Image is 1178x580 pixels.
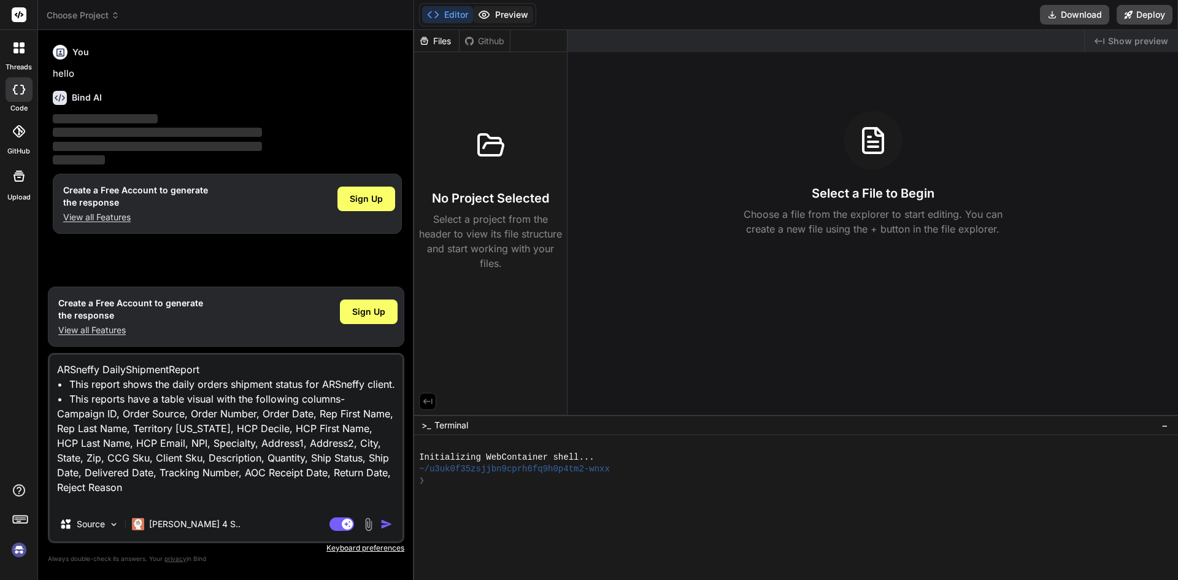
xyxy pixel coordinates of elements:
span: ‌ [53,114,158,123]
h1: Create a Free Account to generate the response [58,297,203,322]
span: − [1161,419,1168,431]
p: Select a project from the header to view its file structure and start working with your files. [419,212,562,271]
span: ‌ [53,155,105,164]
span: Show preview [1108,35,1168,47]
h6: You [72,46,89,58]
span: Initializing WebContainer shell... [419,452,595,463]
span: Terminal [434,419,468,431]
img: Claude 4 Sonnet [132,518,144,530]
h3: Select a File to Begin [812,185,934,202]
span: >_ [422,419,431,431]
p: Always double-check its answers. Your in Bind [48,553,404,565]
p: Choose a file from the explorer to start editing. You can create a new file using the + button in... [736,207,1011,236]
h3: No Project Selected [432,190,549,207]
span: ❯ [419,475,425,487]
img: icon [380,518,393,530]
label: Upload [7,192,31,203]
img: attachment [361,517,375,532]
h6: Bind AI [72,91,102,104]
span: Choose Project [47,9,120,21]
p: hello [53,67,402,81]
button: Download [1040,5,1109,25]
label: code [10,103,28,114]
label: GitHub [7,146,30,157]
button: − [1159,416,1171,435]
img: signin [9,539,29,560]
p: [PERSON_NAME] 4 S.. [149,518,241,530]
p: View all Features [63,211,208,223]
span: ~/u3uk0f35zsjjbn9cprh6fq9h0p4tm2-wnxx [419,463,610,475]
h1: Create a Free Account to generate the response [63,184,208,209]
button: Deploy [1117,5,1172,25]
p: Keyboard preferences [48,543,404,553]
span: ‌ [53,128,262,137]
span: Sign Up [350,193,383,205]
div: Github [460,35,510,47]
span: Sign Up [352,306,385,318]
img: Pick Models [109,519,119,530]
textarea: ARSneffy DailyShipmentReport • This report shows the daily orders shipment status for ARSneffy cl... [50,355,402,507]
div: Files [414,35,459,47]
span: ‌ [53,142,262,151]
p: Source [77,518,105,530]
span: privacy [164,555,187,562]
label: threads [6,62,32,72]
button: Preview [473,6,533,23]
button: Editor [422,6,473,23]
p: View all Features [58,324,203,336]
